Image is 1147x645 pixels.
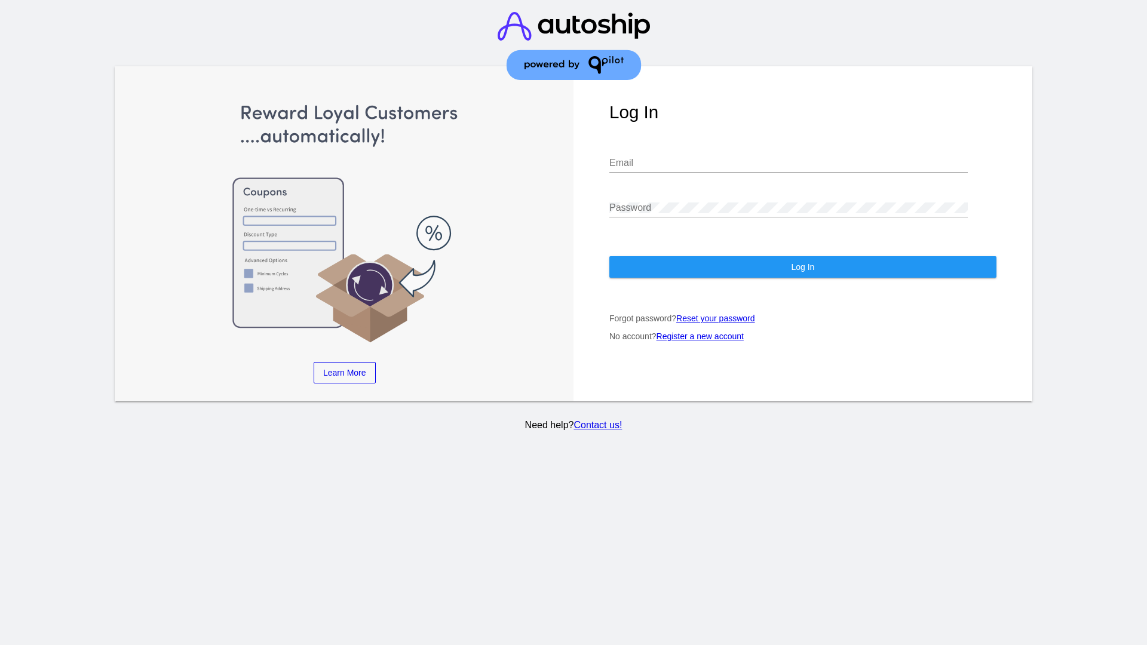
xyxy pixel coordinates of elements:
[113,420,1035,431] p: Need help?
[573,420,622,430] a: Contact us!
[609,256,996,278] button: Log In
[676,314,755,323] a: Reset your password
[609,102,996,122] h1: Log In
[609,314,996,323] p: Forgot password?
[657,331,744,341] a: Register a new account
[314,362,376,383] a: Learn More
[609,158,968,168] input: Email
[151,102,538,344] img: Apply Coupons Automatically to Scheduled Orders with QPilot
[791,262,814,272] span: Log In
[323,368,366,377] span: Learn More
[609,331,996,341] p: No account?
